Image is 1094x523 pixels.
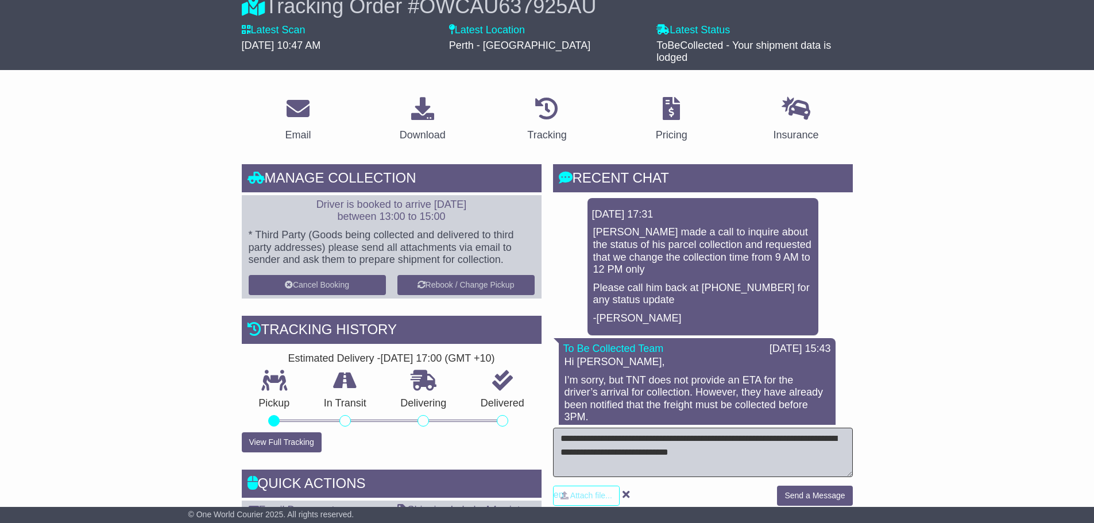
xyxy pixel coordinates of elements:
[242,470,542,501] div: Quick Actions
[565,374,830,424] p: I’m sorry, but TNT does not provide an ETA for the driver’s arrival for collection. However, they...
[249,275,386,295] button: Cancel Booking
[242,432,322,452] button: View Full Tracking
[242,316,542,347] div: Tracking history
[565,356,830,369] p: Hi [PERSON_NAME],
[520,93,574,147] a: Tracking
[188,510,354,519] span: © One World Courier 2025. All rights reserved.
[242,352,542,365] div: Estimated Delivery -
[766,93,826,147] a: Insurance
[249,504,340,516] a: Email Documents
[392,93,453,147] a: Download
[277,93,318,147] a: Email
[449,24,525,37] label: Latest Location
[770,343,831,355] div: [DATE] 15:43
[656,127,687,143] div: Pricing
[527,127,566,143] div: Tracking
[242,397,307,410] p: Pickup
[777,486,852,506] button: Send a Message
[563,343,664,354] a: To Be Collected Team
[249,199,535,223] p: Driver is booked to arrive [DATE] between 13:00 to 15:00
[656,24,730,37] label: Latest Status
[381,352,495,365] div: [DATE] 17:00 (GMT +10)
[307,397,384,410] p: In Transit
[242,24,306,37] label: Latest Scan
[285,127,311,143] div: Email
[648,93,695,147] a: Pricing
[397,504,529,516] a: Shipping Label - A4 printer
[593,282,813,307] p: Please call him back at [PHONE_NUMBER] for any status update
[249,229,535,266] p: * Third Party (Goods being collected and delivered to third party addresses) please send all atta...
[400,127,446,143] div: Download
[656,40,831,64] span: ToBeCollected - Your shipment data is lodged
[593,226,813,276] p: [PERSON_NAME] made a call to inquire about the status of his parcel collection and requested that...
[774,127,819,143] div: Insurance
[592,208,814,221] div: [DATE] 17:31
[397,275,535,295] button: Rebook / Change Pickup
[593,312,813,325] p: -[PERSON_NAME]
[384,397,464,410] p: Delivering
[463,397,542,410] p: Delivered
[242,164,542,195] div: Manage collection
[242,40,321,51] span: [DATE] 10:47 AM
[553,164,853,195] div: RECENT CHAT
[449,40,590,51] span: Perth - [GEOGRAPHIC_DATA]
